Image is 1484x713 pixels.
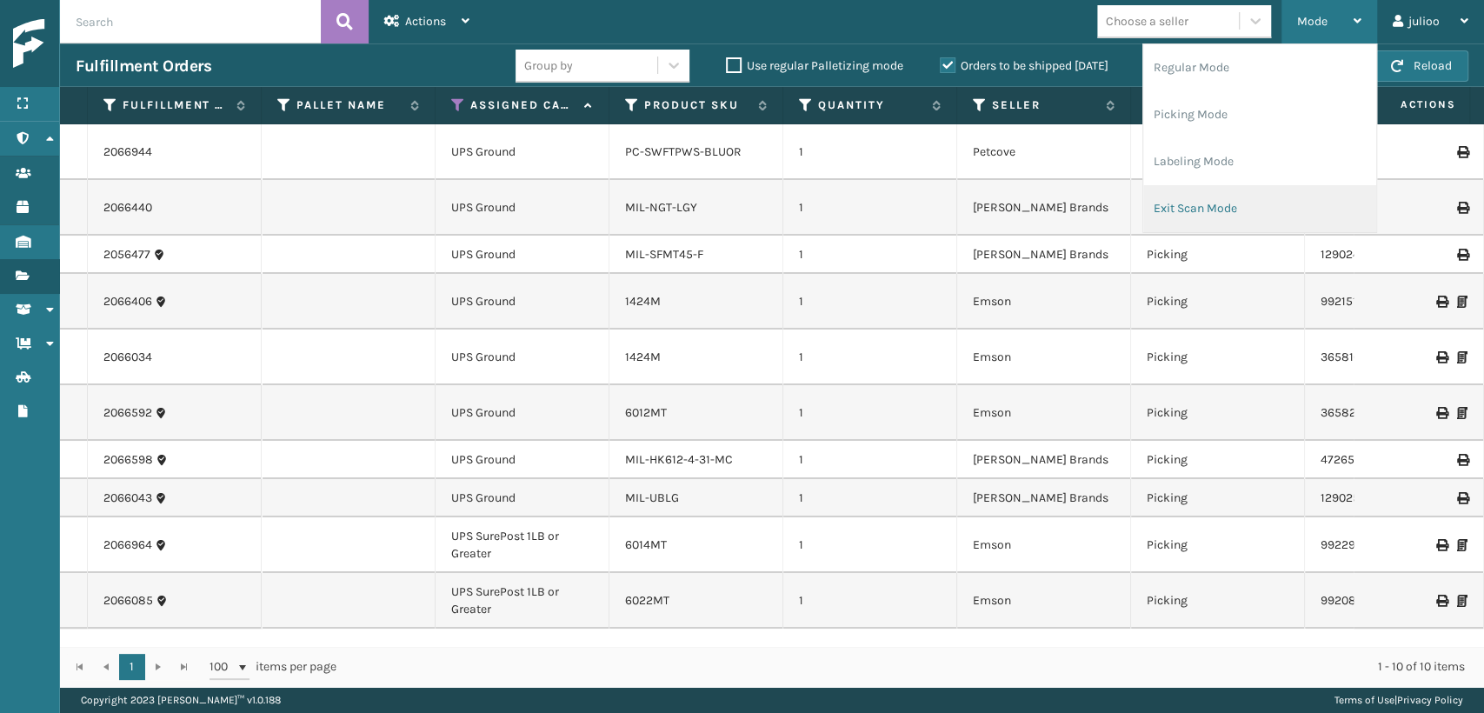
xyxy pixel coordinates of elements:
[644,97,749,113] label: Product SKU
[1374,50,1468,82] button: Reload
[1305,330,1479,385] td: 3658160231
[818,97,923,113] label: Quantity
[1457,249,1467,261] i: Print Label
[103,451,153,469] a: 2066598
[361,658,1465,676] div: 1 - 10 of 10 items
[1436,407,1447,419] i: Print Label
[625,200,697,215] a: MIL-NGT-LGY
[957,573,1131,629] td: Emson
[957,441,1131,479] td: [PERSON_NAME] Brands
[625,490,679,505] a: MIL-UBLG
[436,236,609,274] td: UPS Ground
[625,537,667,552] a: 6014MT
[470,97,576,113] label: Assigned Carrier Service
[436,441,609,479] td: UPS Ground
[1297,14,1328,29] span: Mode
[625,247,703,262] a: MIL-SFMT45-F
[1457,351,1467,363] i: Print Packing Slip
[1305,385,1479,441] td: 3658253858
[1305,274,1479,330] td: 992151971
[1457,407,1467,419] i: Print Packing Slip
[103,246,150,263] a: 2056477
[436,517,609,573] td: UPS SurePost 1LB or Greater
[992,97,1097,113] label: Seller
[957,274,1131,330] td: Emson
[783,330,957,385] td: 1
[783,180,957,236] td: 1
[436,330,609,385] td: UPS Ground
[1305,573,1479,629] td: 992083979
[1131,124,1305,180] td: Picking
[1143,91,1376,138] li: Picking Mode
[296,97,402,113] label: Pallet Name
[957,124,1131,180] td: Petcove
[726,58,903,73] label: Use regular Palletizing mode
[957,180,1131,236] td: [PERSON_NAME] Brands
[957,236,1131,274] td: [PERSON_NAME] Brands
[405,14,446,29] span: Actions
[783,517,957,573] td: 1
[783,124,957,180] td: 1
[957,517,1131,573] td: Emson
[103,536,152,554] a: 2066964
[1131,479,1305,517] td: Picking
[783,573,957,629] td: 1
[957,479,1131,517] td: [PERSON_NAME] Brands
[436,479,609,517] td: UPS Ground
[1143,44,1376,91] li: Regular Mode
[783,385,957,441] td: 1
[625,144,742,159] a: PC-SWFTPWS-BLUOR
[1131,573,1305,629] td: Picking
[1436,351,1447,363] i: Print Label
[1143,185,1376,232] li: Exit Scan Mode
[210,658,236,676] span: 100
[210,654,336,680] span: items per page
[625,452,733,467] a: MIL-HK612-4-31-MC
[1131,441,1305,479] td: Picking
[1131,517,1305,573] td: Picking
[103,490,152,507] a: 2066043
[1436,539,1447,551] i: Print Label
[783,441,957,479] td: 1
[1305,479,1479,517] td: 129025127475539
[1305,236,1479,274] td: 129024696415728
[625,350,661,364] a: 1424M
[1106,12,1188,30] div: Choose a seller
[957,330,1131,385] td: Emson
[1305,517,1479,573] td: 992292517
[81,687,281,713] p: Copyright 2023 [PERSON_NAME]™ v 1.0.188
[1131,180,1305,236] td: Picking
[1305,441,1479,479] td: 47265
[103,349,152,366] a: 2066034
[1334,687,1463,713] div: |
[1457,539,1467,551] i: Print Packing Slip
[103,293,152,310] a: 2066406
[783,479,957,517] td: 1
[123,97,228,113] label: Fulfillment Order Id
[1457,296,1467,308] i: Print Packing Slip
[103,592,153,610] a: 2066085
[1345,90,1466,119] span: Actions
[1397,694,1463,706] a: Privacy Policy
[1457,202,1467,214] i: Print Label
[957,385,1131,441] td: Emson
[1334,694,1394,706] a: Terms of Use
[1457,454,1467,466] i: Print Label
[1131,385,1305,441] td: Picking
[1457,492,1467,504] i: Print Label
[1457,595,1467,607] i: Print Packing Slip
[1131,274,1305,330] td: Picking
[103,199,152,217] a: 2066440
[783,236,957,274] td: 1
[76,56,211,77] h3: Fulfillment Orders
[940,58,1108,73] label: Orders to be shipped [DATE]
[625,593,669,608] a: 6022MT
[783,274,957,330] td: 1
[436,124,609,180] td: UPS Ground
[1436,296,1447,308] i: Print Label
[1143,138,1376,185] li: Labeling Mode
[625,405,667,420] a: 6012MT
[1436,595,1447,607] i: Print Label
[625,294,661,309] a: 1424M
[103,404,152,422] a: 2066592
